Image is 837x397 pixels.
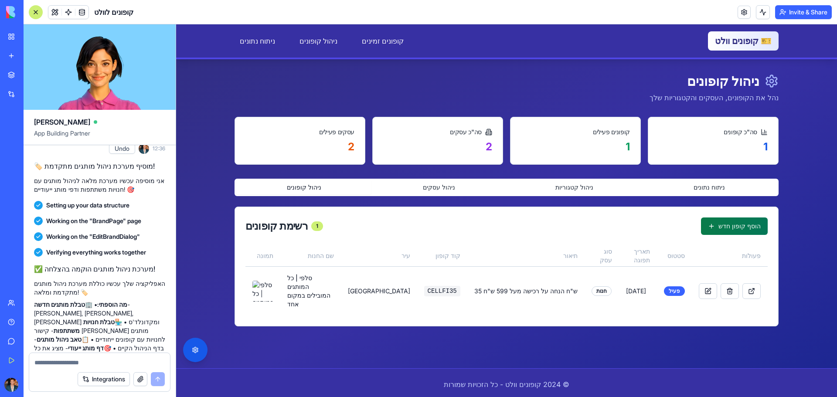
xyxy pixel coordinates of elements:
[332,372,334,381] span: |
[139,143,149,154] img: ACg8ocKImB3NmhjzizlkhQX-yPY2fZynwA8pJER7EWVqjn6AvKs_a422YA=s96-c
[4,378,18,392] img: ACg8ocKImB3NmhjzizlkhQX-yPY2fZynwA8pJER7EWVqjn6AvKs_a422YA=s96-c
[288,372,325,381] a: עבור להצהרת נגישות
[34,129,165,145] span: App Building Partner
[94,7,133,17] span: קופונים לוולט
[68,344,104,352] strong: דף מותג ייעודי
[415,262,436,271] div: חנות
[378,372,380,381] span: |
[7,313,31,338] button: פתח תפריט נגישות
[345,115,454,129] div: 1
[473,68,602,78] p: נהל את הקופונים, העסקים והקטגוריות שלך
[46,217,141,225] span: Working on the "BrandPage" page
[466,156,601,170] button: ניתוח נתונים
[104,242,165,291] td: סלפי | כל המותגים המובילים במקום אחד
[34,176,165,194] p: אני מוסיפה עכשיו מערכת מלאה לניהול מותגים עם חנויות משתתפות ודפי מותג ייעודיים! 🎯
[78,372,130,386] button: Integrations
[34,264,165,274] h2: ✅ מערכת ניהול מותגים הוקמה בהצלחה!
[330,156,466,170] button: ניהול קטגוריות
[69,103,178,112] div: עסקים פעילים
[236,372,272,381] a: עבור למדיניות עוגיות
[195,156,330,170] button: ניהול עסקים
[46,232,140,241] span: Working on the "EditBrandDialog"
[69,221,104,242] th: תמונה
[525,193,592,210] button: הוסף קופון חדש
[6,6,60,18] img: logo
[483,103,592,112] div: סה"כ קופונים
[135,197,146,207] div: 1
[69,197,147,207] div: רשימת קופונים
[241,221,291,242] th: קוד קופון
[291,221,408,242] th: תיאור
[153,145,165,152] span: 12:36
[248,261,284,272] code: CELLFI35
[291,242,408,291] td: 35 ש"ח הנחה על רכישה מעל 599 ש"ח
[450,263,470,270] span: [DATE]
[46,201,129,210] span: Setting up your data structure
[34,301,85,308] strong: טבלת מותגים חדשה
[97,301,127,308] strong: מה הוספתי:
[109,143,135,154] button: Undo
[58,355,602,365] p: © 2024 קופונים וולט - כל הזכויות שמורות
[279,372,281,381] span: |
[104,221,165,242] th: שם החנות
[341,372,371,381] a: עבור לתנאי שימוש
[76,256,97,277] img: סלפי | כל המותגים המובילים במקום אחד
[34,300,165,361] p: • 🏢 - [PERSON_NAME], [PERSON_NAME], [PERSON_NAME] ומקדונלד'ס • 🏪 - קישור [PERSON_NAME] מותגים לחנ...
[775,5,832,19] button: Invite & Share
[34,117,90,127] span: [PERSON_NAME]
[481,221,516,242] th: סטטוס
[443,221,481,242] th: תאריך תפוגה
[58,372,602,381] nav: קישורים משפטיים
[69,115,178,129] div: 2
[46,248,146,257] span: Verifying everything works together
[165,221,241,242] th: עיר
[345,103,454,112] div: קופונים פעילים
[165,242,241,291] td: [GEOGRAPHIC_DATA]
[408,221,443,242] th: סוג עסק
[37,336,82,343] strong: טאב ניהול מותגים
[176,24,837,397] iframe: To enrich screen reader interactions, please activate Accessibility in Grammarly extension settings
[34,279,165,297] p: האפליקציה שלך עכשיו כוללת מערכת ניהול מותגים מתקדמת ומלאה! 🏷️
[473,49,602,64] h1: ניהול קופונים
[207,103,316,112] div: סה"כ עסקים
[516,221,592,242] th: פעולות
[387,372,425,381] a: עבור למדיניות פרטיות
[488,262,509,271] div: פעיל
[207,115,316,129] div: 2
[54,318,115,334] strong: טבלת חנויות משתתפות
[34,161,165,171] h2: 🏷️ מוסיף מערכת ניהול מותגים מתקדמת!
[483,115,592,129] div: 1
[60,156,195,170] button: ניהול קופונים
